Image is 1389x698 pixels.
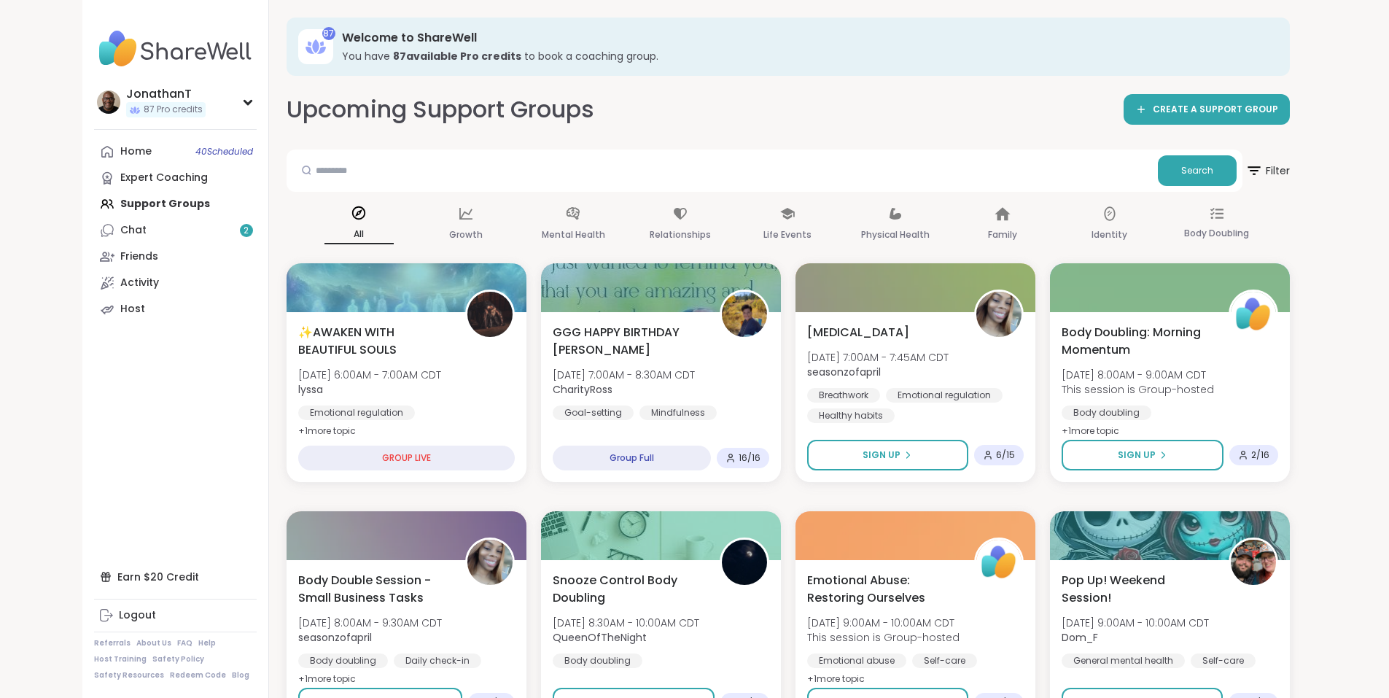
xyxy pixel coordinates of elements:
div: Home [120,144,152,159]
span: 16 / 16 [739,452,760,464]
div: GROUP LIVE [298,446,515,470]
span: GGG HAPPY BIRTHDAY [PERSON_NAME] [553,324,704,359]
div: Healthy habits [807,408,895,423]
a: Redeem Code [170,670,226,680]
b: 87 available Pro credit s [393,49,521,63]
button: Filter [1245,150,1290,192]
a: Blog [232,670,249,680]
p: Body Doubling [1184,225,1249,242]
p: Mental Health [542,226,605,244]
p: Identity [1092,226,1127,244]
span: Body Doubling: Morning Momentum [1062,324,1213,359]
b: seasonzofapril [298,630,372,645]
span: [DATE] 7:00AM - 8:30AM CDT [553,368,695,382]
div: Self-care [912,654,977,668]
div: 87 [322,27,335,40]
b: QueenOfTheNight [553,630,647,645]
a: Expert Coaching [94,165,257,191]
b: seasonzofapril [807,365,881,379]
button: Sign Up [1062,440,1223,470]
span: [DATE] 8:00AM - 9:00AM CDT [1062,368,1214,382]
span: ✨AWAKEN WITH BEAUTIFUL SOULS [298,324,449,359]
a: CREATE A SUPPORT GROUP [1124,94,1290,125]
span: Sign Up [1118,449,1156,462]
div: Expert Coaching [120,171,208,185]
img: ShareWell [976,540,1022,585]
b: CharityRoss [553,382,612,397]
a: Host Training [94,654,147,664]
span: [DATE] 8:00AM - 9:30AM CDT [298,616,442,630]
img: Dom_F [1231,540,1276,585]
div: Emotional abuse [807,654,906,668]
span: 87 Pro credits [144,104,203,116]
img: ShareWell Nav Logo [94,23,257,74]
img: lyssa [467,292,513,337]
a: FAQ [177,638,192,648]
span: This session is Group-hosted [1062,382,1214,397]
a: Safety Policy [152,654,204,664]
div: Mindfulness [639,406,717,420]
p: Family [988,226,1017,244]
a: Help [198,638,216,648]
span: Snooze Control Body Doubling [553,572,704,607]
div: Host [120,302,145,317]
b: lyssa [298,382,323,397]
div: Body doubling [1062,406,1151,420]
h3: Welcome to ShareWell [342,30,1269,46]
div: Body doubling [553,654,642,668]
a: Friends [94,244,257,270]
div: Earn $20 Credit [94,564,257,590]
span: 2 / 16 [1251,449,1269,461]
a: Referrals [94,638,131,648]
h2: Upcoming Support Groups [287,93,594,126]
span: 2 [244,225,249,237]
div: Friends [120,249,158,264]
span: Sign Up [863,449,900,462]
span: [DATE] 6:00AM - 7:00AM CDT [298,368,441,382]
span: Emotional Abuse: Restoring Ourselves [807,572,958,607]
span: [DATE] 8:30AM - 10:00AM CDT [553,616,699,630]
p: Relationships [650,226,711,244]
span: 40 Scheduled [195,146,253,158]
img: CharityRoss [722,292,767,337]
p: Physical Health [861,226,930,244]
span: This session is Group-hosted [807,630,960,645]
button: Sign Up [807,440,968,470]
a: Logout [94,602,257,629]
img: seasonzofapril [467,540,513,585]
div: Logout [119,608,156,623]
div: General mental health [1062,654,1185,668]
div: Emotional regulation [886,388,1003,403]
a: Chat2 [94,217,257,244]
p: All [324,225,394,244]
img: ShareWell [1231,292,1276,337]
b: Dom_F [1062,630,1098,645]
p: Growth [449,226,483,244]
span: CREATE A SUPPORT GROUP [1153,104,1278,116]
img: JonathanT [97,90,120,114]
div: Group Full [553,446,711,470]
h3: You have to book a coaching group. [342,49,1269,63]
div: Self-care [1191,654,1256,668]
p: Life Events [763,226,812,244]
div: Breathwork [807,388,880,403]
a: About Us [136,638,171,648]
a: Home40Scheduled [94,139,257,165]
div: JonathanT [126,86,206,102]
a: Safety Resources [94,670,164,680]
div: Chat [120,223,147,238]
span: Body Double Session - Small Business Tasks [298,572,449,607]
div: Activity [120,276,159,290]
span: [DATE] 9:00AM - 10:00AM CDT [1062,616,1209,630]
img: seasonzofapril [976,292,1022,337]
div: Emotional regulation [298,406,415,420]
div: Daily check-in [394,654,481,668]
img: QueenOfTheNight [722,540,767,585]
span: 6 / 15 [996,449,1015,461]
span: [MEDICAL_DATA] [807,324,909,341]
span: Filter [1245,153,1290,188]
div: Goal-setting [553,406,634,420]
button: Search [1158,155,1237,186]
a: Activity [94,270,257,296]
span: [DATE] 9:00AM - 10:00AM CDT [807,616,960,630]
